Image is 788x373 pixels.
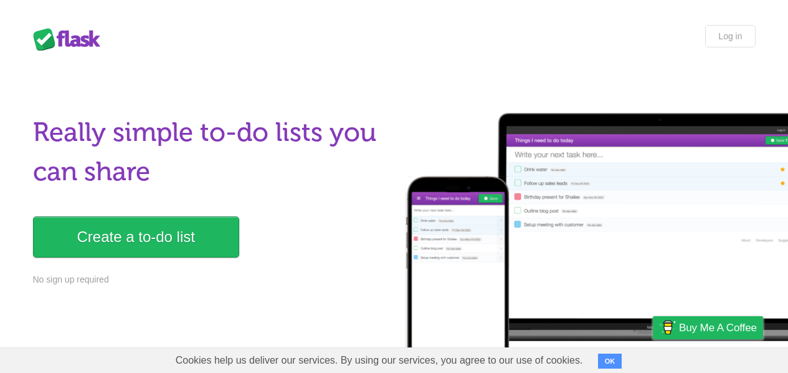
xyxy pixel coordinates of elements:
a: Log in [705,25,755,47]
a: Buy me a coffee [653,316,763,339]
span: Buy me a coffee [679,317,757,339]
div: Flask Lists [33,28,108,51]
button: OK [598,354,622,369]
p: No sign up required [33,273,387,286]
a: Create a to-do list [33,216,239,258]
h1: Really simple to-do lists you can share [33,113,387,191]
img: Buy me a coffee [659,317,676,338]
span: Cookies help us deliver our services. By using our services, you agree to our use of cookies. [163,348,596,373]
